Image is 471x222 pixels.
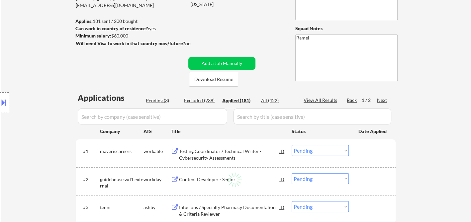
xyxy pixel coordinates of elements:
[222,97,255,104] div: Applied (181)
[75,33,111,38] strong: Minimum salary:
[358,128,388,135] div: Date Applied
[75,33,186,39] div: $60,000
[143,204,171,211] div: ashby
[179,176,279,183] div: Content Developer - Senior
[362,97,377,104] div: 1 / 2
[188,57,255,70] button: Add a Job Manually
[75,26,149,31] strong: Can work in country of residence?:
[100,176,143,189] div: guidehouse.wd1.external
[76,40,186,46] strong: Will need Visa to work in that country now/future?:
[377,97,388,104] div: Next
[171,128,285,135] div: Title
[279,145,285,157] div: JD
[100,204,143,211] div: tennr
[279,201,285,213] div: JD
[75,18,186,25] div: 181 sent / 200 bought
[83,204,95,211] div: #3
[185,40,204,47] div: no
[279,173,285,185] div: JD
[143,128,171,135] div: ATS
[184,97,217,104] div: Excluded (238)
[100,148,143,155] div: maveriscareers
[143,148,171,155] div: workable
[234,109,391,124] input: Search by title (case sensitive)
[295,25,398,32] div: Squad Notes
[100,128,143,135] div: Company
[179,204,279,217] div: Infusions / Specialty Pharmacy Documentation & Criteria Reviewer
[292,125,349,137] div: Status
[261,97,294,104] div: All (422)
[75,25,184,32] div: yes
[146,97,179,104] div: Pending (3)
[304,97,339,104] div: View All Results
[189,72,238,87] button: Download Resume
[143,176,171,183] div: workday
[179,148,279,161] div: Testing Coordinator / Technical Writer - Cybersecurity Assessments
[75,18,93,24] strong: Applies:
[83,176,95,183] div: #2
[347,97,357,104] div: Back
[78,109,227,124] input: Search by company (case sensitive)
